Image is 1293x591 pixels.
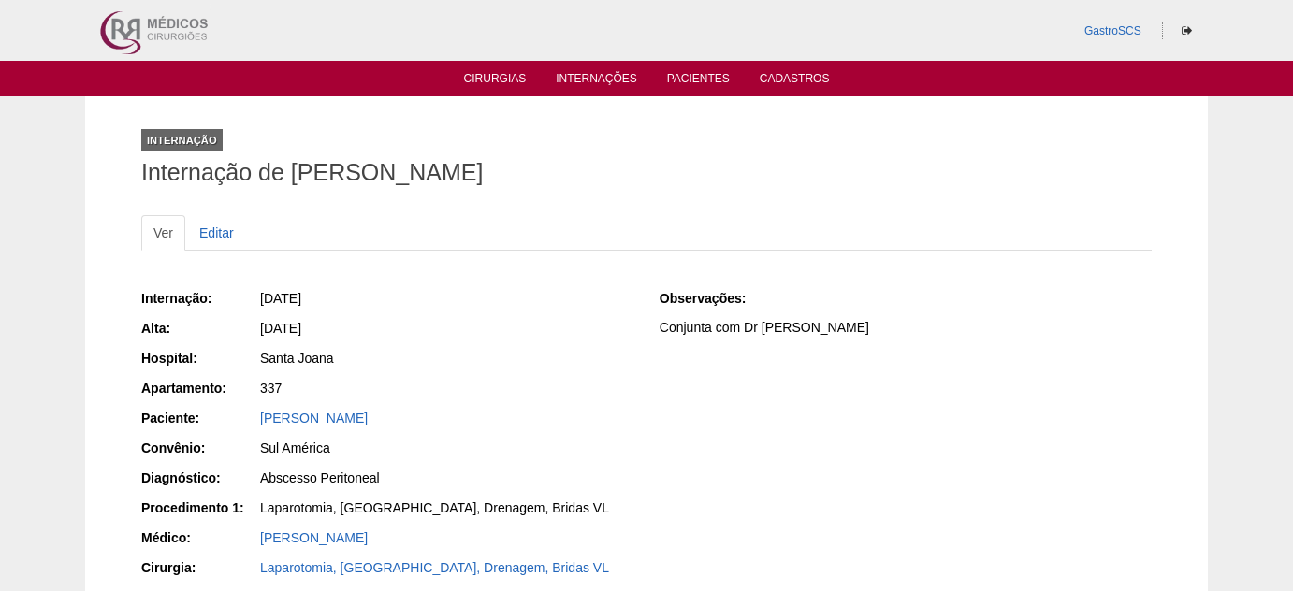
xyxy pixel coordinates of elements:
div: Procedimento 1: [141,498,258,517]
i: Sair [1182,25,1192,36]
div: Hospital: [141,349,258,368]
a: [PERSON_NAME] [260,530,368,545]
div: Observações: [660,289,777,308]
div: Internação: [141,289,258,308]
a: Editar [187,215,246,251]
a: Cadastros [760,72,830,91]
div: Cirurgia: [141,558,258,577]
p: Conjunta com Dr [PERSON_NAME] [660,319,1152,337]
a: Internações [556,72,637,91]
div: Convênio: [141,439,258,457]
div: Apartamento: [141,379,258,397]
span: [DATE] [260,321,301,336]
div: Internação [141,129,223,151]
div: 337 [260,379,633,397]
a: GastroSCS [1084,24,1141,37]
div: Abscesso Peritoneal [260,468,633,487]
div: Médico: [141,528,258,547]
div: Sul América [260,439,633,457]
a: Laparotomia, [GEOGRAPHIC_DATA], Drenagem, Bridas VL [260,560,609,575]
a: Pacientes [667,72,730,91]
div: Laparotomia, [GEOGRAPHIC_DATA], Drenagem, Bridas VL [260,498,633,517]
div: Santa Joana [260,349,633,368]
h1: Internação de [PERSON_NAME] [141,161,1152,184]
div: Diagnóstico: [141,468,258,487]
div: Paciente: [141,409,258,427]
span: [DATE] [260,291,301,306]
a: Ver [141,215,185,251]
div: Alta: [141,319,258,338]
a: Cirurgias [464,72,527,91]
a: [PERSON_NAME] [260,411,368,425]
